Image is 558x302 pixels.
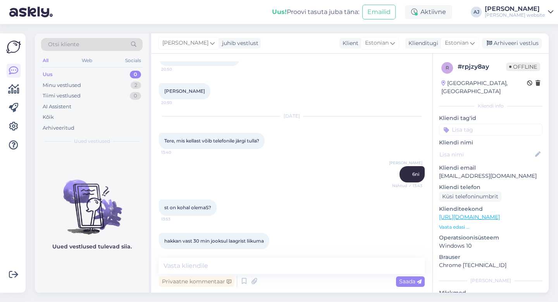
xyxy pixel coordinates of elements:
p: Kliendi email [439,164,542,172]
div: Arhiveeritud [43,124,74,132]
button: Emailid [362,5,396,19]
span: 6ni [412,171,419,177]
img: Askly Logo [6,40,21,54]
p: [EMAIL_ADDRESS][DOMAIN_NAME] [439,172,542,180]
div: 0 [130,92,141,100]
input: Lisa nimi [439,150,534,159]
div: Kõik [43,113,54,121]
div: Privaatne kommentaar [159,276,234,287]
p: Vaata edasi ... [439,224,542,231]
span: [PERSON_NAME] [164,88,205,94]
div: All [41,56,50,66]
b: Uus! [272,8,287,16]
span: Estonian [445,39,468,47]
span: Otsi kliente [48,40,79,49]
span: [PERSON_NAME] [389,160,422,166]
div: Arhiveeri vestlus [482,38,542,49]
div: Aktiivne [405,5,452,19]
div: AI Assistent [43,103,71,111]
span: [PERSON_NAME] [162,39,208,47]
p: Klienditeekond [439,205,542,213]
span: 20:50 [161,66,190,72]
div: Uus [43,71,53,78]
span: 13:53 [161,216,190,222]
span: Estonian [365,39,389,47]
span: Tere, mis kellast võib telefonile järgi tulla? [164,138,259,144]
div: 0 [130,71,141,78]
div: juhib vestlust [219,39,258,47]
span: st on kohal olemaS? [164,205,211,210]
span: Nähtud ✓ 13:43 [392,183,422,189]
span: r [446,65,449,71]
span: hakkan vast 30 min jooksul laagrist liikuma [164,238,264,244]
span: Offline [506,62,540,71]
div: [PERSON_NAME] website [485,12,545,18]
div: 2 [131,82,141,89]
span: 20:50 [161,100,190,106]
div: Klienditugi [405,39,438,47]
p: Kliendi nimi [439,139,542,147]
div: Web [80,56,94,66]
div: Küsi telefoninumbrit [439,191,501,202]
div: Klient [339,39,358,47]
img: No chats [35,166,149,236]
p: Uued vestlused tulevad siia. [52,243,132,251]
div: Minu vestlused [43,82,81,89]
p: Kliendi telefon [439,183,542,191]
div: [DATE] [159,113,425,120]
span: 13:53 [161,250,190,255]
div: [GEOGRAPHIC_DATA], [GEOGRAPHIC_DATA] [441,79,527,95]
div: Proovi tasuta juba täna: [272,7,359,17]
div: [PERSON_NAME] [485,6,545,12]
p: Operatsioonisüsteem [439,234,542,242]
a: [PERSON_NAME][PERSON_NAME] website [485,6,553,18]
div: Kliendi info [439,102,542,109]
span: Saada [399,278,422,285]
p: Märkmed [439,289,542,297]
span: Uued vestlused [74,138,110,145]
div: # rpjzy8ay [458,62,506,71]
div: [PERSON_NAME] [439,277,542,284]
div: AJ [471,7,482,17]
p: Kliendi tag'id [439,114,542,122]
span: 13:40 [161,149,190,155]
div: Tiimi vestlused [43,92,81,100]
p: Windows 10 [439,242,542,250]
div: Socials [124,56,143,66]
p: Brauser [439,253,542,261]
input: Lisa tag [439,124,542,135]
p: Chrome [TECHNICAL_ID] [439,261,542,269]
a: [URL][DOMAIN_NAME] [439,213,500,220]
